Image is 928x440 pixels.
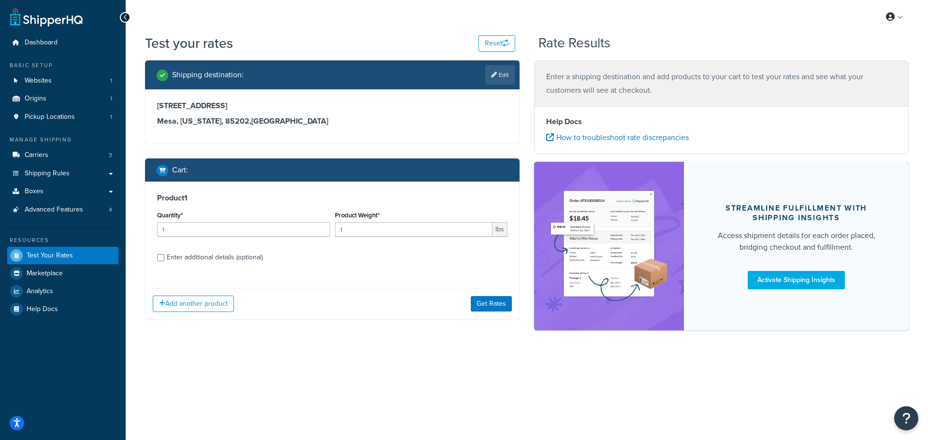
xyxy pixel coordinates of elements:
[109,151,112,159] span: 3
[25,77,52,85] span: Websites
[7,247,118,264] a: Test Your Rates
[25,170,70,178] span: Shipping Rules
[172,166,188,174] h2: Cart :
[335,212,379,219] label: Product Weight*
[27,287,53,296] span: Analytics
[157,222,330,237] input: 0
[7,146,118,164] li: Carriers
[7,201,118,219] a: Advanced Features4
[7,108,118,126] li: Pickup Locations
[748,271,845,289] a: Activate Shipping Insights
[27,252,73,260] span: Test Your Rates
[707,230,885,253] div: Access shipment details for each order placed, bridging checkout and fulfillment.
[7,300,118,318] a: Help Docs
[167,251,263,264] div: Enter additional details (optional)
[707,203,885,223] div: Streamline Fulfillment with Shipping Insights
[7,34,118,52] a: Dashboard
[471,296,512,312] button: Get Rates
[7,236,118,244] div: Resources
[7,72,118,90] a: Websites1
[7,201,118,219] li: Advanced Features
[493,222,507,237] span: lbs
[25,151,48,159] span: Carriers
[478,35,515,52] button: Reset
[25,95,46,103] span: Origins
[546,116,897,128] h4: Help Docs
[7,136,118,144] div: Manage Shipping
[157,212,183,219] label: Quantity*
[145,34,233,53] h1: Test your rates
[27,305,58,313] span: Help Docs
[110,77,112,85] span: 1
[25,206,83,214] span: Advanced Features
[538,36,610,51] h2: Rate Results
[335,222,493,237] input: 0.00
[546,132,689,143] a: How to troubleshoot rate discrepancies
[7,90,118,108] a: Origins1
[25,113,75,121] span: Pickup Locations
[485,65,515,85] a: Edit
[7,265,118,282] a: Marketplace
[157,193,507,203] h3: Product 1
[7,146,118,164] a: Carriers3
[7,183,118,200] a: Boxes
[549,176,669,316] img: feature-image-si-e24932ea9b9fcd0ff835db86be1ff8d589347e8876e1638d903ea230a36726be.png
[7,61,118,70] div: Basic Setup
[7,108,118,126] a: Pickup Locations1
[894,406,918,430] button: Open Resource Center
[7,90,118,108] li: Origins
[157,116,507,126] h3: Mesa, [US_STATE], 85202 , [GEOGRAPHIC_DATA]
[172,71,244,79] h2: Shipping destination :
[25,39,58,47] span: Dashboard
[25,187,43,196] span: Boxes
[7,165,118,183] a: Shipping Rules
[153,296,234,312] button: Add another product
[157,101,507,111] h3: [STREET_ADDRESS]
[7,72,118,90] li: Websites
[157,254,164,261] input: Enter additional details (optional)
[110,95,112,103] span: 1
[546,70,897,97] p: Enter a shipping destination and add products to your cart to test your rates and see what your c...
[109,206,112,214] span: 4
[7,283,118,300] a: Analytics
[110,113,112,121] span: 1
[27,270,63,278] span: Marketplace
